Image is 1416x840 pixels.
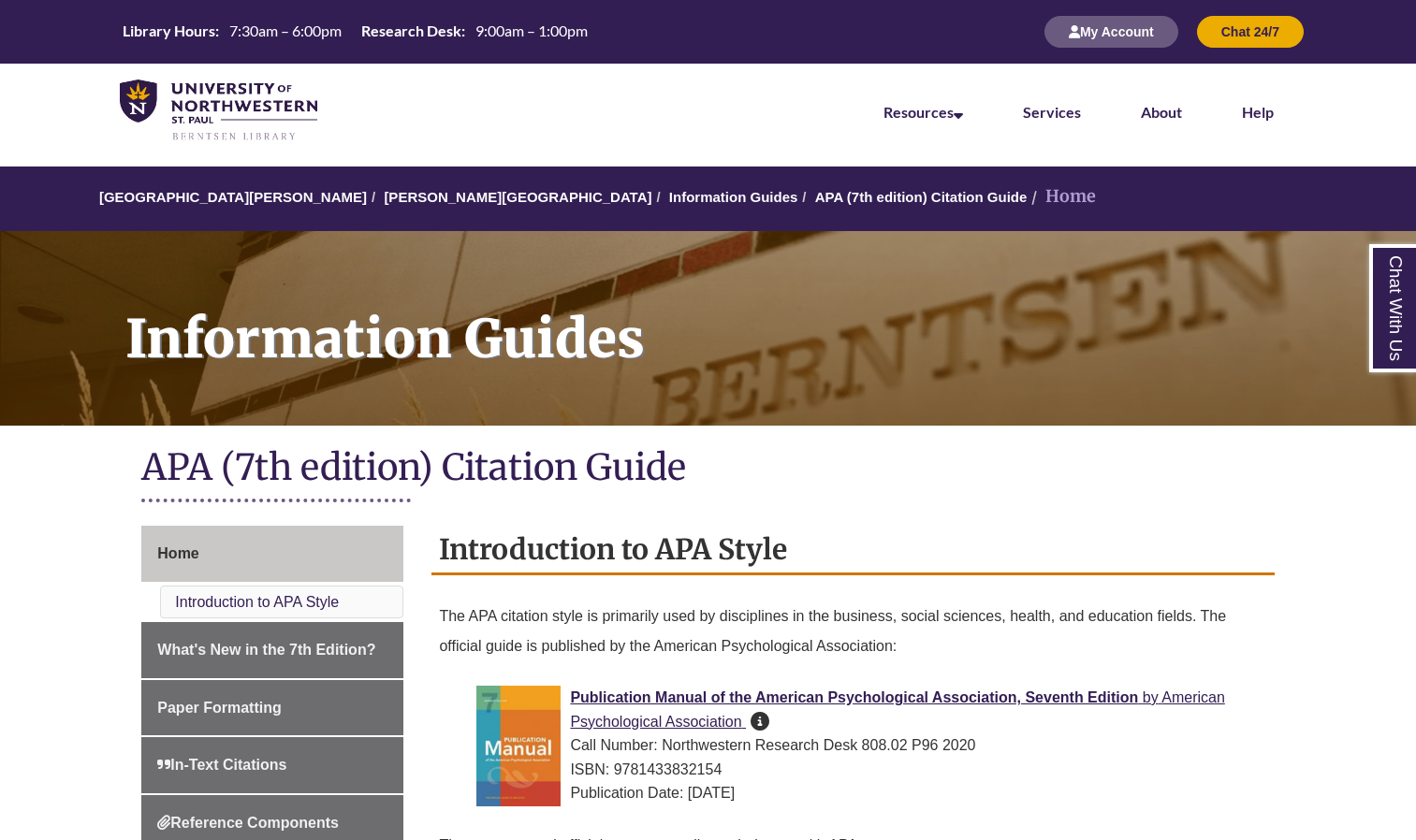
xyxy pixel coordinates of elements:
[141,526,403,582] a: Home
[475,22,588,39] span: 9:00am – 1:00pm
[141,622,403,678] a: What's New in the 7th Edition?
[1023,103,1081,121] a: Services
[115,21,222,41] th: Library Hours:
[669,189,798,205] a: Information Guides
[175,594,339,610] a: Introduction to APA Style
[157,757,286,773] span: In-Text Citations
[570,689,1138,705] span: Publication Manual of the American Psychological Association, Seventh Edition
[157,545,198,561] span: Home
[1197,23,1304,39] a: Chat 24/7
[570,689,1224,730] a: Publication Manual of the American Psychological Association, Seventh Edition by American Psychol...
[141,680,403,736] a: Paper Formatting
[476,781,1259,805] div: Publication Date: [DATE]
[141,444,1274,494] h1: APA (7th edition) Citation Guide
[1027,183,1096,210] li: Home
[115,21,595,43] a: Hours Today
[115,21,595,41] table: Hours Today
[229,22,342,39] span: 7:30am – 6:00pm
[141,737,403,793] a: In-Text Citations
[1044,23,1178,39] a: My Account
[439,594,1266,669] p: The APA citation style is primarily used by disciplines in the business, social sciences, health,...
[105,231,1416,401] h1: Information Guides
[1242,103,1274,121] a: Help
[354,21,468,41] th: Research Desk:
[157,700,281,716] span: Paper Formatting
[815,189,1028,205] a: APA (7th edition) Citation Guide
[476,733,1259,758] div: Call Number: Northwestern Research Desk 808.02 P96 2020
[1197,16,1304,48] button: Chat 24/7
[99,189,367,205] a: [GEOGRAPHIC_DATA][PERSON_NAME]
[1044,16,1178,48] button: My Account
[570,689,1224,730] span: American Psychological Association
[476,758,1259,782] div: ISBN: 9781433832154
[384,189,651,205] a: [PERSON_NAME][GEOGRAPHIC_DATA]
[1143,689,1159,705] span: by
[1141,103,1182,121] a: About
[431,526,1274,575] h2: Introduction to APA Style
[120,80,317,142] img: UNWSP Library Logo
[157,815,339,831] span: Reference Components
[157,642,375,658] span: What's New in the 7th Edition?
[883,103,963,121] a: Resources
